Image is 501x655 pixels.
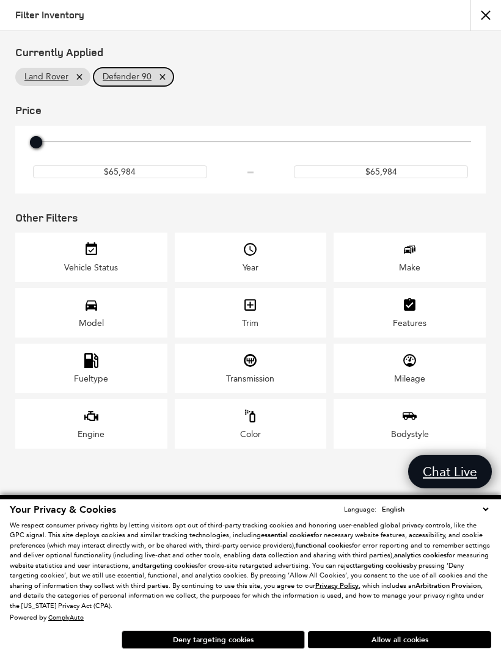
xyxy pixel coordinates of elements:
[379,504,491,515] select: Language Select
[122,631,305,649] button: Deny targeting cookies
[296,541,352,550] strong: functional cookies
[261,530,313,540] strong: essential cookies
[315,581,359,590] u: Privacy Policy
[417,463,483,480] span: Chat Live
[355,561,409,570] strong: targeting cookies
[10,521,491,612] p: We respect consumer privacy rights by letting visitors opt out of third-party tracking cookies an...
[344,506,376,513] div: Language:
[394,551,447,560] strong: analytics cookies
[408,455,492,488] a: Chat Live
[144,561,198,570] strong: targeting cookies
[415,581,481,590] strong: Arbitration Provision
[308,631,491,648] button: Allow all cookies
[10,503,116,516] span: Your Privacy & Cookies
[48,613,84,621] a: ComplyAuto
[10,614,84,621] div: Powered by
